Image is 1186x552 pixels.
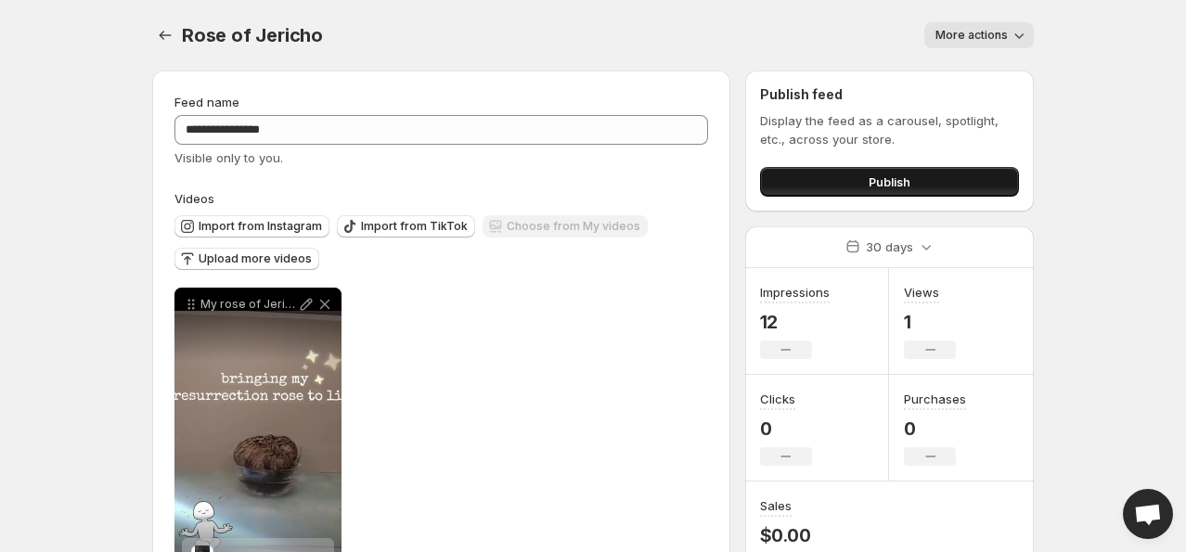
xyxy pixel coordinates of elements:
[935,28,1008,43] span: More actions
[361,219,468,234] span: Import from TikTok
[904,283,939,302] h3: Views
[866,237,913,256] p: 30 days
[174,215,329,237] button: Import from Instagram
[174,248,319,270] button: Upload more videos
[760,417,812,440] p: 0
[904,390,966,408] h3: Purchases
[869,173,910,191] span: Publish
[760,311,830,333] p: 12
[760,390,795,408] h3: Clicks
[337,215,475,237] button: Import from TikTok
[174,150,283,165] span: Visible only to you.
[760,524,812,546] p: $0.00
[904,311,956,333] p: 1
[200,297,297,312] p: My rose of Jericho coming to life somewhatzen fyp roseofjericho foryoupage fyp [DEMOGRAPHIC_DATA]...
[760,283,830,302] h3: Impressions
[760,85,1019,104] h2: Publish feed
[904,417,966,440] p: 0
[760,111,1019,148] p: Display the feed as a carousel, spotlight, etc., across your store.
[760,496,792,515] h3: Sales
[760,167,1019,197] button: Publish
[182,24,323,46] span: Rose of Jericho
[174,95,239,109] span: Feed name
[152,22,178,48] button: Settings
[924,22,1034,48] button: More actions
[174,191,214,206] span: Videos
[199,251,312,266] span: Upload more videos
[199,219,322,234] span: Import from Instagram
[1123,489,1173,539] div: Open chat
